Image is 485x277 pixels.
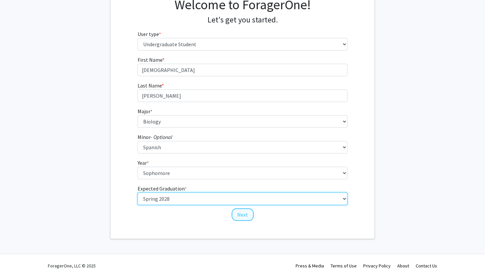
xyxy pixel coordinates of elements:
[138,185,187,192] label: Expected Graduation
[138,159,149,167] label: Year
[5,247,28,272] iframe: Chat
[331,263,357,269] a: Terms of Use
[138,82,162,89] span: Last Name
[151,134,172,140] i: - Optional
[416,263,437,269] a: Contact Us
[363,263,391,269] a: Privacy Policy
[138,107,152,115] label: Major
[138,56,162,63] span: First Name
[397,263,409,269] a: About
[138,30,161,38] label: User type
[296,263,324,269] a: Press & Media
[232,208,254,221] button: Next
[138,15,348,25] h4: Let's get you started.
[138,133,172,141] label: Minor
